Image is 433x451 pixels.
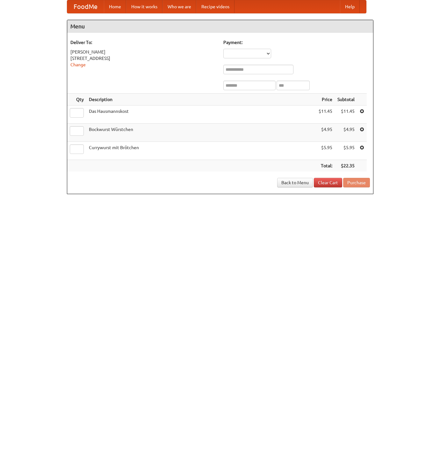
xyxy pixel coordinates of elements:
[67,94,86,105] th: Qty
[104,0,126,13] a: Home
[126,0,162,13] a: How it works
[86,142,316,160] td: Currywurst mit Brötchen
[70,62,86,67] a: Change
[316,142,335,160] td: $5.95
[67,20,373,33] h4: Menu
[343,178,370,187] button: Purchase
[67,0,104,13] a: FoodMe
[340,0,360,13] a: Help
[335,142,357,160] td: $5.95
[162,0,196,13] a: Who we are
[316,94,335,105] th: Price
[223,39,370,46] h5: Payment:
[335,105,357,124] td: $11.45
[335,160,357,172] th: $22.35
[316,160,335,172] th: Total:
[316,105,335,124] td: $11.45
[70,39,217,46] h5: Deliver To:
[86,94,316,105] th: Description
[314,178,342,187] a: Clear Cart
[277,178,313,187] a: Back to Menu
[196,0,235,13] a: Recipe videos
[70,49,217,55] div: [PERSON_NAME]
[316,124,335,142] td: $4.95
[86,105,316,124] td: Das Hausmannskost
[70,55,217,62] div: [STREET_ADDRESS]
[335,94,357,105] th: Subtotal
[335,124,357,142] td: $4.95
[86,124,316,142] td: Bockwurst Würstchen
